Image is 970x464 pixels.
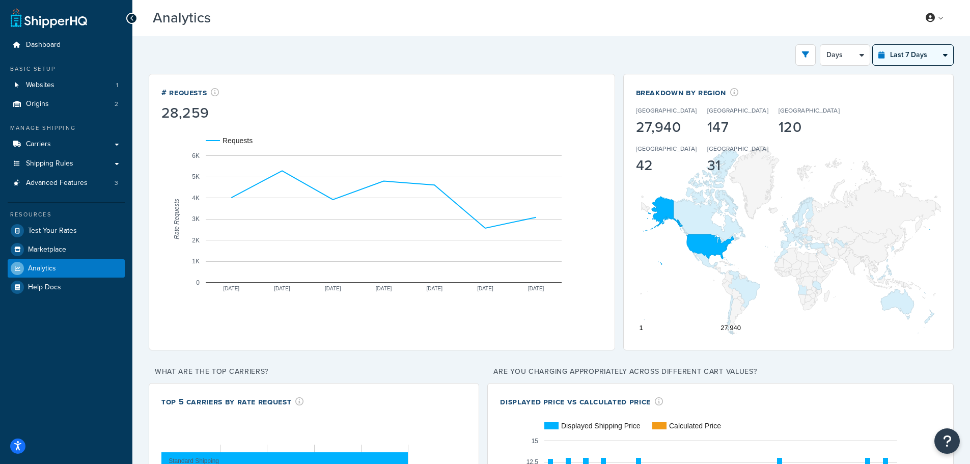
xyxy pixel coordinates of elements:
[707,144,768,153] p: [GEOGRAPHIC_DATA]
[213,14,248,25] span: Beta
[192,258,200,265] text: 1K
[325,285,341,291] text: [DATE]
[8,174,125,193] a: Advanced Features3
[636,106,697,115] p: [GEOGRAPHIC_DATA]
[28,283,61,292] span: Help Docs
[376,285,392,291] text: [DATE]
[487,365,954,379] p: Are you charging appropriately across different cart values?
[161,122,606,316] svg: A chart.
[8,154,125,173] a: Shipping Rules
[274,285,290,291] text: [DATE]
[161,106,219,120] div: 28,259
[115,179,118,187] span: 3
[561,422,641,430] text: Displayed Shipping Price
[26,159,73,168] span: Shipping Rules
[115,100,118,108] span: 2
[779,106,840,115] p: [GEOGRAPHIC_DATA]
[192,236,200,243] text: 2K
[192,215,200,223] text: 3K
[28,245,66,254] span: Marketplace
[196,279,200,286] text: 0
[8,95,125,114] a: Origins2
[192,194,200,201] text: 4K
[116,81,118,90] span: 1
[8,95,125,114] li: Origins
[28,264,56,273] span: Analytics
[8,174,125,193] li: Advanced Features
[636,87,910,98] div: Breakdown by Region
[223,137,253,145] text: Requests
[707,106,768,115] p: [GEOGRAPHIC_DATA]
[707,158,768,173] div: 31
[192,173,200,180] text: 5K
[28,227,77,235] span: Test Your Rates
[26,41,61,49] span: Dashboard
[8,240,125,259] a: Marketplace
[528,285,544,291] text: [DATE]
[477,285,493,291] text: [DATE]
[149,365,479,379] p: What are the top carriers?
[8,36,125,54] a: Dashboard
[8,124,125,132] div: Manage Shipping
[795,44,816,66] button: open filter drawer
[8,210,125,219] div: Resources
[532,437,539,444] text: 15
[720,324,741,332] text: 27,940
[779,120,840,134] div: 120
[169,457,219,464] text: Standard Shipping
[500,396,663,407] div: Displayed Price vs Calculated Price
[26,140,51,149] span: Carriers
[26,179,88,187] span: Advanced Features
[173,199,180,239] text: Rate Requests
[636,120,697,134] div: 27,940
[934,428,960,454] button: Open Resource Center
[192,152,200,159] text: 6K
[26,100,49,108] span: Origins
[161,396,304,407] div: Top 5 Carriers by Rate Request
[636,158,697,173] div: 42
[8,278,125,296] a: Help Docs
[639,324,643,332] text: 1
[8,259,125,278] a: Analytics
[707,120,768,134] div: 147
[8,135,125,154] a: Carriers
[8,76,125,95] a: Websites1
[426,285,442,291] text: [DATE]
[26,81,54,90] span: Websites
[153,10,903,26] h3: Analytics
[224,285,240,291] text: [DATE]
[8,65,125,73] div: Basic Setup
[669,422,721,430] text: Calculated Price
[636,144,941,338] svg: A chart.
[161,87,219,98] div: # Requests
[8,222,125,240] a: Test Your Rates
[8,76,125,95] li: Websites
[636,144,697,153] p: [GEOGRAPHIC_DATA]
